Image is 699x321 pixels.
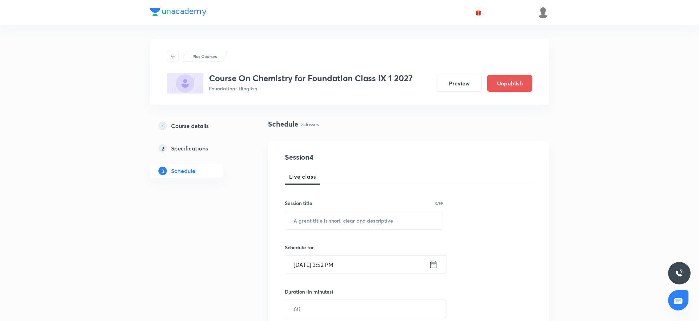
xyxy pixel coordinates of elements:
[537,7,549,19] img: Devendra Kumar
[158,122,167,130] p: 1
[285,300,446,318] input: 60
[285,288,333,295] h6: Duration (in minutes)
[150,8,207,18] a: Company Logo
[285,152,413,162] h4: Session 4
[171,122,209,130] h5: Course details
[167,73,203,94] img: 9D1E5F7C-1EB9-4703-BF7C-F0080D0056A8_plus.png
[268,119,298,129] h4: Schedule
[487,75,532,92] button: Unpublish
[150,119,246,133] a: 1Course details
[475,9,482,16] img: avatar
[285,199,312,207] h6: Session title
[301,121,319,128] p: 3 classes
[158,167,167,175] p: 3
[158,144,167,153] p: 2
[289,172,316,181] span: Live class
[150,141,246,155] a: 2Specifications
[437,75,482,92] button: Preview
[285,211,443,229] input: A great title is short, clear and descriptive
[192,53,217,59] p: Plus Courses
[150,8,207,16] img: Company Logo
[209,73,413,83] h3: Course On Chemistry for Foundation Class IX 1 2027
[209,85,413,92] p: Foundation • Hinglish
[171,167,195,175] h5: Schedule
[285,244,443,251] h6: Schedule for
[675,269,684,277] img: ttu
[171,144,208,153] h5: Specifications
[473,7,484,18] button: avatar
[435,201,443,205] p: 0/99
